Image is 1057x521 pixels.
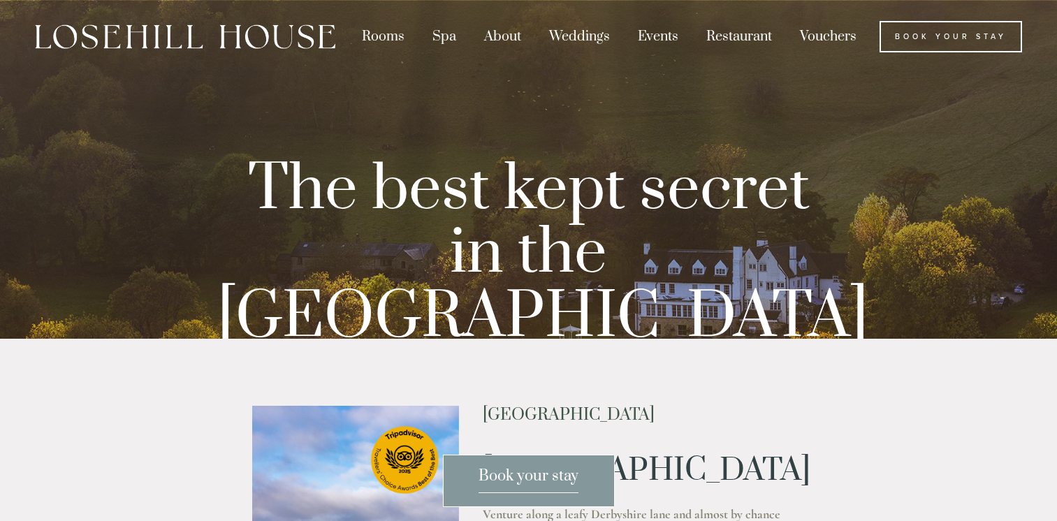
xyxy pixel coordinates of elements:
span: Book your stay [479,467,578,493]
div: About [472,21,534,52]
div: Spa [420,21,469,52]
div: Rooms [349,21,417,52]
div: Weddings [537,21,622,52]
h2: [GEOGRAPHIC_DATA] [483,406,805,424]
a: Vouchers [787,21,869,52]
h1: [GEOGRAPHIC_DATA] [483,453,805,488]
a: Book Your Stay [880,21,1022,52]
a: Book your stay [443,455,615,507]
div: Restaurant [694,21,785,52]
div: Events [625,21,691,52]
img: Losehill House [35,24,335,49]
strong: The best kept secret in the [GEOGRAPHIC_DATA] [217,151,868,357]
